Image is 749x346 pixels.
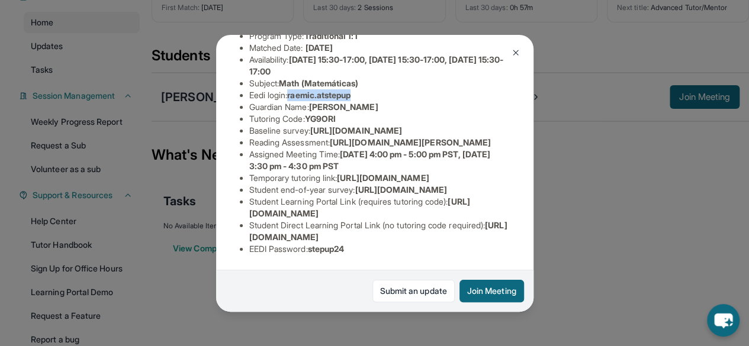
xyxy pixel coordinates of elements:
[249,196,510,219] li: Student Learning Portal Link (requires tutoring code) :
[279,78,358,88] span: Math (Matemáticas)
[249,54,510,77] li: Availability:
[249,219,510,243] li: Student Direct Learning Portal Link (no tutoring code required) :
[249,101,510,113] li: Guardian Name :
[249,172,510,184] li: Temporary tutoring link :
[707,304,740,337] button: chat-button
[511,48,520,57] img: Close Icon
[306,43,333,53] span: [DATE]
[309,102,378,112] span: [PERSON_NAME]
[310,125,402,135] span: [URL][DOMAIN_NAME]
[249,149,490,171] span: [DATE] 4:00 pm - 5:00 pm PST, [DATE] 3:30 pm - 4:30 pm PST
[249,89,510,101] li: Eedi login :
[249,184,510,196] li: Student end-of-year survey :
[372,280,455,302] a: Submit an update
[305,114,336,124] span: YG9ORI
[249,125,510,137] li: Baseline survey :
[355,185,446,195] span: [URL][DOMAIN_NAME]
[330,137,491,147] span: [URL][DOMAIN_NAME][PERSON_NAME]
[249,113,510,125] li: Tutoring Code :
[249,77,510,89] li: Subject :
[249,243,510,255] li: EEDI Password :
[249,30,510,42] li: Program Type:
[249,42,510,54] li: Matched Date:
[249,137,510,148] li: Reading Assessment :
[304,31,357,41] span: Traditional 1:1
[287,90,351,100] span: raemic.atstepup
[337,173,429,183] span: [URL][DOMAIN_NAME]
[249,148,510,172] li: Assigned Meeting Time :
[308,244,345,254] span: stepup24
[249,54,504,76] span: [DATE] 15:30-17:00, [DATE] 15:30-17:00, [DATE] 15:30-17:00
[459,280,524,302] button: Join Meeting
